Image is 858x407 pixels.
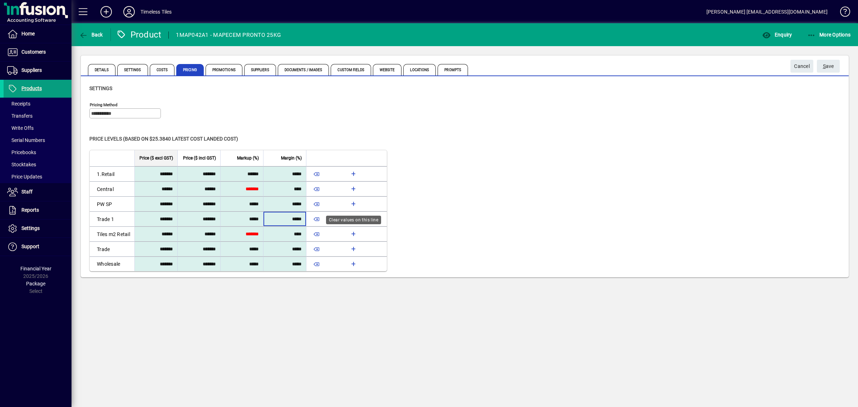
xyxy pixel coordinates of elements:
span: Customers [21,49,46,55]
a: Settings [4,220,71,237]
span: Prompts [438,64,468,75]
span: Price ($ excl GST) [139,154,173,162]
a: Support [4,238,71,256]
td: 1.Retail [90,166,134,181]
span: Suppliers [244,64,276,75]
a: Stocktakes [4,158,71,171]
span: Promotions [206,64,242,75]
span: Suppliers [21,67,42,73]
span: Pricebooks [7,149,36,155]
span: Write Offs [7,125,34,131]
a: Price Updates [4,171,71,183]
a: Receipts [4,98,71,110]
td: PW SP [90,196,134,211]
span: S [823,63,826,69]
div: Product [116,29,162,40]
span: Settings [89,85,112,91]
span: Details [88,64,115,75]
span: Locations [403,64,436,75]
a: Transfers [4,110,71,122]
span: Price levels (based on $25.3840 Latest cost landed cost) [89,136,238,142]
button: Enquiry [760,28,794,41]
span: Financial Year [20,266,51,271]
a: Staff [4,183,71,201]
button: Cancel [790,60,813,73]
a: Knowledge Base [835,1,849,25]
td: Central [90,181,134,196]
button: More Options [805,28,853,41]
div: [PERSON_NAME] [EMAIL_ADDRESS][DOMAIN_NAME] [706,6,828,18]
a: Write Offs [4,122,71,134]
span: Price Updates [7,174,42,180]
span: Price ($ incl GST) [183,154,216,162]
span: Cancel [794,60,810,72]
mat-label: Pricing method [90,102,118,107]
span: Custom Fields [331,64,371,75]
div: Clear values on this line [326,216,381,224]
div: 1MAP042A1 - MAPECEM PRONTO 25KG [176,29,281,41]
span: Settings [21,225,40,231]
span: Website [373,64,402,75]
span: More Options [807,32,851,38]
button: Save [817,60,840,73]
a: Pricebooks [4,146,71,158]
span: Serial Numbers [7,137,45,143]
span: ave [823,60,834,72]
span: Back [79,32,103,38]
button: Back [77,28,105,41]
span: Settings [117,64,148,75]
span: Costs [150,64,175,75]
td: Tiles m2 Retail [90,226,134,241]
button: Profile [118,5,140,18]
span: Products [21,85,42,91]
span: Package [26,281,45,286]
a: Customers [4,43,71,61]
span: Enquiry [762,32,792,38]
span: Reports [21,207,39,213]
span: Stocktakes [7,162,36,167]
td: Trade 1 [90,211,134,226]
span: Support [21,244,39,249]
span: Transfers [7,113,33,119]
span: Home [21,31,35,36]
a: Suppliers [4,62,71,79]
a: Serial Numbers [4,134,71,146]
app-page-header-button: Back [71,28,111,41]
div: Timeless Tiles [140,6,172,18]
span: Staff [21,189,33,195]
a: Reports [4,201,71,219]
td: Trade [90,241,134,256]
span: Margin (%) [281,154,302,162]
span: Pricing [176,64,204,75]
a: Home [4,25,71,43]
button: Add [95,5,118,18]
span: Documents / Images [278,64,329,75]
td: Wholesale [90,256,134,271]
span: Markup (%) [237,154,259,162]
span: Receipts [7,101,30,107]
